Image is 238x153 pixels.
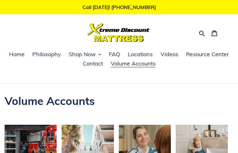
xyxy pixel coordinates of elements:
[106,50,123,59] a: FAQ
[83,60,103,67] span: Contact
[80,59,106,69] a: Contact
[32,51,61,58] span: Philosophy
[88,24,150,42] img: Xtreme Discount Mattress
[111,60,156,67] span: Volume Accounts
[5,94,233,107] h1: Volume Accounts
[108,59,159,69] a: Volume Accounts
[29,50,64,59] a: Philosophy
[69,51,96,58] span: Shop Now
[161,51,178,58] span: Videos
[157,50,181,59] a: Videos
[125,50,156,59] a: Locations
[9,51,25,58] span: Home
[109,51,120,58] span: FAQ
[66,50,104,59] button: Shop Now
[186,51,229,58] span: Resource Center
[6,50,28,59] a: Home
[128,51,153,58] span: Locations
[183,50,232,59] a: Resource Center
